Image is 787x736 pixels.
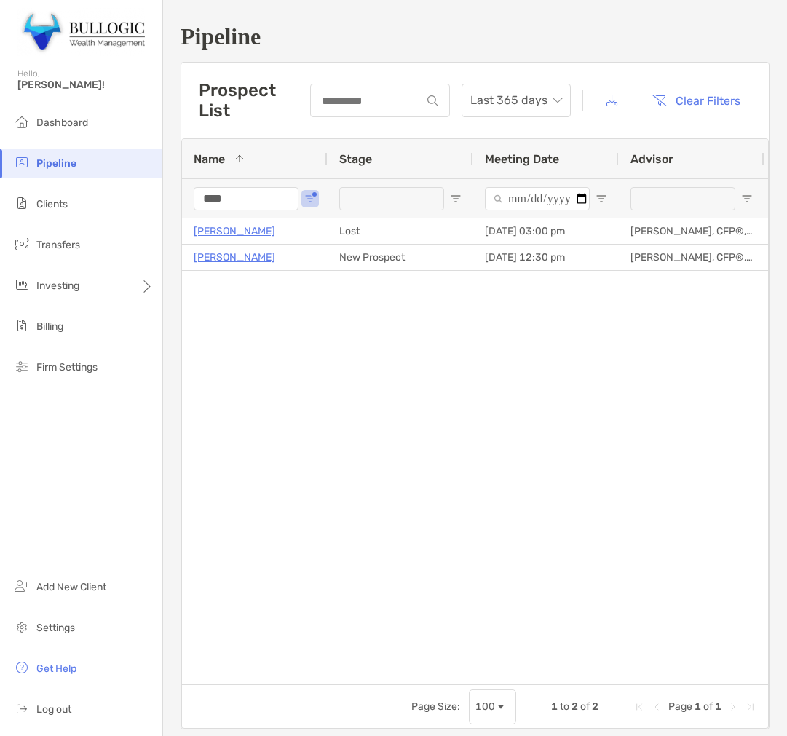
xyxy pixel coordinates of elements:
[560,700,569,713] span: to
[469,689,516,724] div: Page Size
[633,701,645,713] div: First Page
[13,194,31,212] img: clients icon
[13,235,31,253] img: transfers icon
[580,700,590,713] span: of
[727,701,739,713] div: Next Page
[194,248,275,266] a: [PERSON_NAME]
[703,700,713,713] span: of
[13,317,31,334] img: billing icon
[695,700,701,713] span: 1
[36,581,106,593] span: Add New Client
[328,218,473,244] div: Lost
[199,80,310,121] h3: Prospect List
[641,84,751,116] button: Clear Filters
[551,700,558,713] span: 1
[596,193,607,205] button: Open Filter Menu
[194,152,225,166] span: Name
[17,79,154,91] span: [PERSON_NAME]!
[619,245,764,270] div: [PERSON_NAME], CFP®, EA, RICP
[13,113,31,130] img: dashboard icon
[651,701,663,713] div: Previous Page
[36,239,80,251] span: Transfers
[181,23,770,50] h1: Pipeline
[473,245,619,270] div: [DATE] 12:30 pm
[17,6,145,58] img: Zoe Logo
[36,198,68,210] span: Clients
[741,193,753,205] button: Open Filter Menu
[745,701,756,713] div: Last Page
[13,276,31,293] img: investing icon
[470,84,562,116] span: Last 365 days
[36,280,79,292] span: Investing
[36,157,76,170] span: Pipeline
[36,320,63,333] span: Billing
[36,622,75,634] span: Settings
[13,577,31,595] img: add_new_client icon
[450,193,462,205] button: Open Filter Menu
[36,361,98,373] span: Firm Settings
[619,218,764,244] div: [PERSON_NAME], CFP®, EA, RICP
[592,700,598,713] span: 2
[13,700,31,717] img: logout icon
[427,95,438,106] img: input icon
[13,618,31,636] img: settings icon
[485,187,590,210] input: Meeting Date Filter Input
[475,700,495,713] div: 100
[36,703,71,716] span: Log out
[194,222,275,240] a: [PERSON_NAME]
[485,152,559,166] span: Meeting Date
[304,193,316,205] button: Open Filter Menu
[715,700,721,713] span: 1
[668,700,692,713] span: Page
[411,700,460,713] div: Page Size:
[36,662,76,675] span: Get Help
[13,154,31,171] img: pipeline icon
[339,152,372,166] span: Stage
[13,357,31,375] img: firm-settings icon
[328,245,473,270] div: New Prospect
[194,187,298,210] input: Name Filter Input
[473,218,619,244] div: [DATE] 03:00 pm
[630,152,673,166] span: Advisor
[572,700,578,713] span: 2
[36,116,88,129] span: Dashboard
[13,659,31,676] img: get-help icon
